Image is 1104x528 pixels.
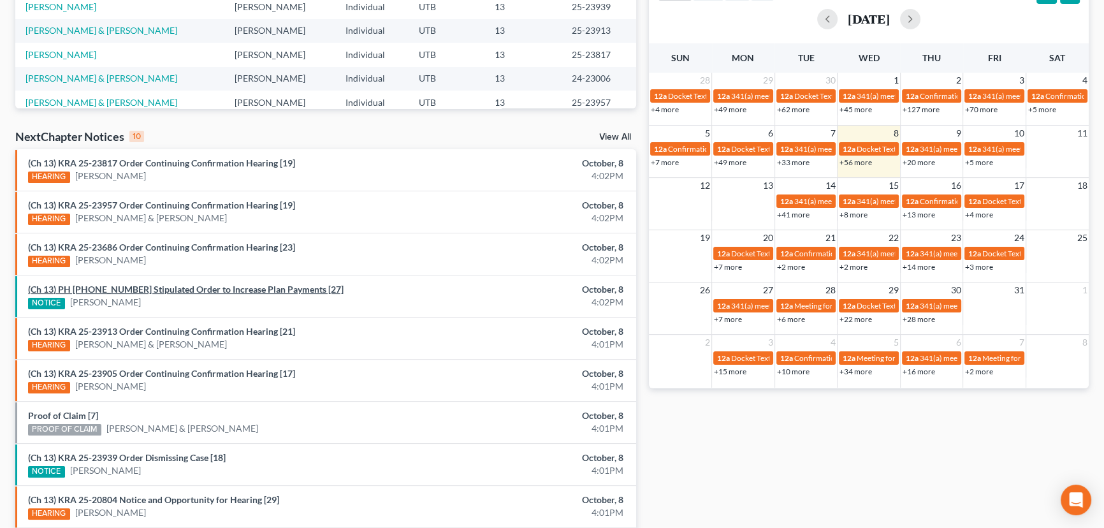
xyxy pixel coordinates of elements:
[28,284,344,295] a: (Ch 13) PH [PHONE_NUMBER] Stipulated Order to Increase Plan Payments [27]
[1018,335,1026,350] span: 7
[839,105,872,114] a: +45 more
[28,172,70,183] div: HEARING
[484,91,562,114] td: 13
[335,91,408,114] td: Individual
[857,301,1038,311] span: Docket Text: for [PERSON_NAME] & [PERSON_NAME]
[1013,126,1026,141] span: 10
[714,314,742,324] a: +7 more
[843,301,855,311] span: 12a
[920,301,1043,311] span: 341(a) meeting for [PERSON_NAME]
[717,249,730,258] span: 12a
[484,19,562,43] td: 13
[920,353,1043,363] span: 341(a) meeting for [PERSON_NAME]
[433,422,623,435] div: 4:01PM
[651,158,679,167] a: +7 more
[839,262,868,272] a: +2 more
[433,212,623,224] div: 4:02PM
[562,91,636,114] td: 25-23957
[965,158,993,167] a: +5 more
[714,158,746,167] a: +49 more
[28,424,101,436] div: PROOF OF CLAIM
[562,19,636,43] td: 25-23913
[839,210,868,219] a: +8 more
[857,353,1057,363] span: Meeting for Brooklyn [PERSON_NAME] & [PERSON_NAME]
[892,73,900,88] span: 1
[433,325,623,338] div: October, 8
[408,43,484,66] td: UTB
[1081,73,1089,88] span: 4
[224,91,335,114] td: [PERSON_NAME]
[903,367,935,376] a: +16 more
[780,249,793,258] span: 12a
[767,335,774,350] span: 3
[762,178,774,193] span: 13
[70,464,141,477] a: [PERSON_NAME]
[839,158,872,167] a: +56 more
[224,43,335,66] td: [PERSON_NAME]
[28,326,295,337] a: (Ch 13) KRA 25-23913 Order Continuing Confirmation Hearing [21]
[28,452,226,463] a: (Ch 13) KRA 25-23939 Order Dismissing Case [18]
[857,196,1047,206] span: 341(a) meeting for [PERSON_NAME] & [PERSON_NAME]
[28,158,295,168] a: (Ch 13) KRA 25-23817 Order Continuing Confirmation Hearing [19]
[433,283,623,296] div: October, 8
[857,144,1038,154] span: Docket Text: for [PERSON_NAME] & [PERSON_NAME]
[965,210,993,219] a: +4 more
[906,144,919,154] span: 12a
[433,254,623,267] div: 4:02PM
[28,200,295,210] a: (Ch 13) KRA 25-23957 Order Continuing Confirmation Hearing [19]
[762,73,774,88] span: 29
[794,353,1006,363] span: Confirmation hearing for [PERSON_NAME] & [PERSON_NAME]
[903,158,935,167] a: +20 more
[906,353,919,363] span: 12a
[433,199,623,212] div: October, 8
[75,170,146,182] a: [PERSON_NAME]
[75,380,146,393] a: [PERSON_NAME]
[408,19,484,43] td: UTB
[28,508,70,520] div: HEARING
[335,19,408,43] td: Individual
[982,249,1096,258] span: Docket Text: for [PERSON_NAME]
[433,380,623,393] div: 4:01PM
[780,301,793,311] span: 12a
[903,210,935,219] a: +13 more
[777,210,810,219] a: +41 more
[717,91,730,101] span: 12a
[920,196,1064,206] span: Confirmation hearing for [PERSON_NAME]
[704,335,711,350] span: 2
[1018,73,1026,88] span: 3
[484,67,562,91] td: 13
[906,249,919,258] span: 12a
[1013,178,1026,193] span: 17
[824,230,837,246] span: 21
[731,353,913,363] span: Docket Text: for [PERSON_NAME] & [PERSON_NAME]
[654,91,667,101] span: 12a
[797,52,814,63] span: Tue
[1076,126,1089,141] span: 11
[839,314,872,324] a: +22 more
[28,214,70,225] div: HEARING
[824,73,837,88] span: 30
[1028,105,1056,114] a: +5 more
[777,367,810,376] a: +10 more
[1061,485,1091,515] div: Open Intercom Messenger
[75,254,146,267] a: [PERSON_NAME]
[955,335,962,350] span: 6
[955,126,962,141] span: 9
[848,12,890,26] h2: [DATE]
[28,340,70,351] div: HEARING
[433,367,623,380] div: October, 8
[824,178,837,193] span: 14
[767,126,774,141] span: 6
[780,91,793,101] span: 12a
[920,249,1043,258] span: 341(a) meeting for [PERSON_NAME]
[484,43,562,66] td: 13
[668,91,782,101] span: Docket Text: for [PERSON_NAME]
[699,230,711,246] span: 19
[433,451,623,464] div: October, 8
[887,178,900,193] span: 15
[717,353,730,363] span: 12a
[857,91,980,101] span: 341(a) meeting for [PERSON_NAME]
[668,144,814,154] span: Confirmation Hearing for [PERSON_NAME]
[75,506,146,519] a: [PERSON_NAME]
[671,52,690,63] span: Sun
